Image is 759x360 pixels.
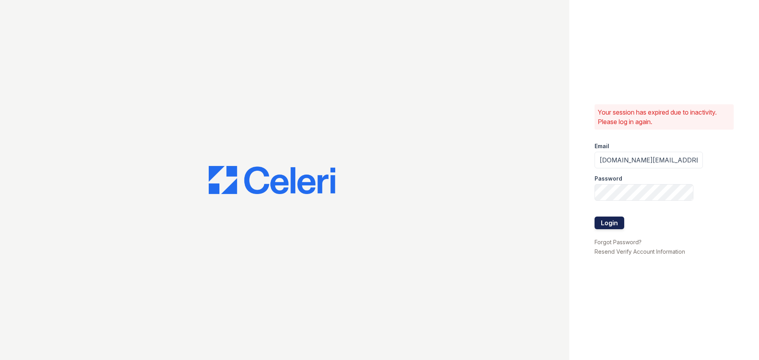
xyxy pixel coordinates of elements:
[595,175,622,183] label: Password
[595,217,624,229] button: Login
[595,248,685,255] a: Resend Verify Account Information
[598,107,731,126] p: Your session has expired due to inactivity. Please log in again.
[595,142,609,150] label: Email
[209,166,335,194] img: CE_Logo_Blue-a8612792a0a2168367f1c8372b55b34899dd931a85d93a1a3d3e32e68fde9ad4.png
[595,239,642,245] a: Forgot Password?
